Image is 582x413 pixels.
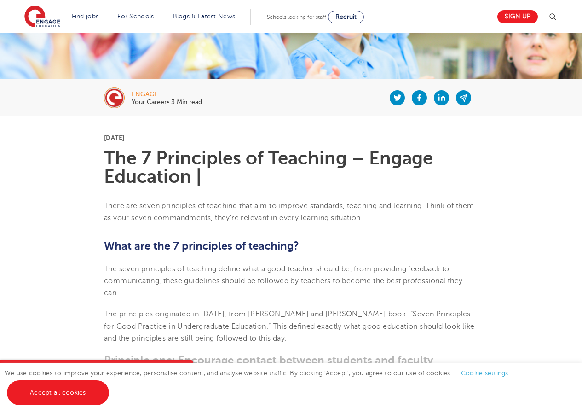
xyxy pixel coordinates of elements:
[104,134,478,141] p: [DATE]
[5,370,518,396] span: We use cookies to improve your experience, personalise content, and analyse website traffic. By c...
[24,6,60,29] img: Engage Education
[104,200,478,224] p: There are seven principles of teaching that aim to improve standards, teaching and learning. Thin...
[104,310,475,343] span: The principles originated in [DATE], from [PERSON_NAME] and [PERSON_NAME] book: “Seven Principles...
[267,14,326,20] span: Schools looking for staff
[335,13,357,20] span: Recruit
[132,91,202,98] div: engage
[132,99,202,105] p: Your Career• 3 Min read
[7,380,109,405] a: Accept all cookies
[72,13,99,20] a: Find jobs
[104,239,299,252] b: What are the 7 principles of teaching?
[117,13,154,20] a: For Schools
[461,370,508,377] a: Cookie settings
[104,354,478,366] h3: Principle one: Encourage contact between students and faculty
[104,149,478,186] h1: The 7 Principles of Teaching – Engage Education |
[328,11,364,23] a: Recruit
[497,10,538,23] a: Sign up
[175,360,193,378] button: Close
[173,13,236,20] a: Blogs & Latest News
[104,265,463,297] span: The seven principles of teaching define what a good teacher should be, from providing feedback to...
